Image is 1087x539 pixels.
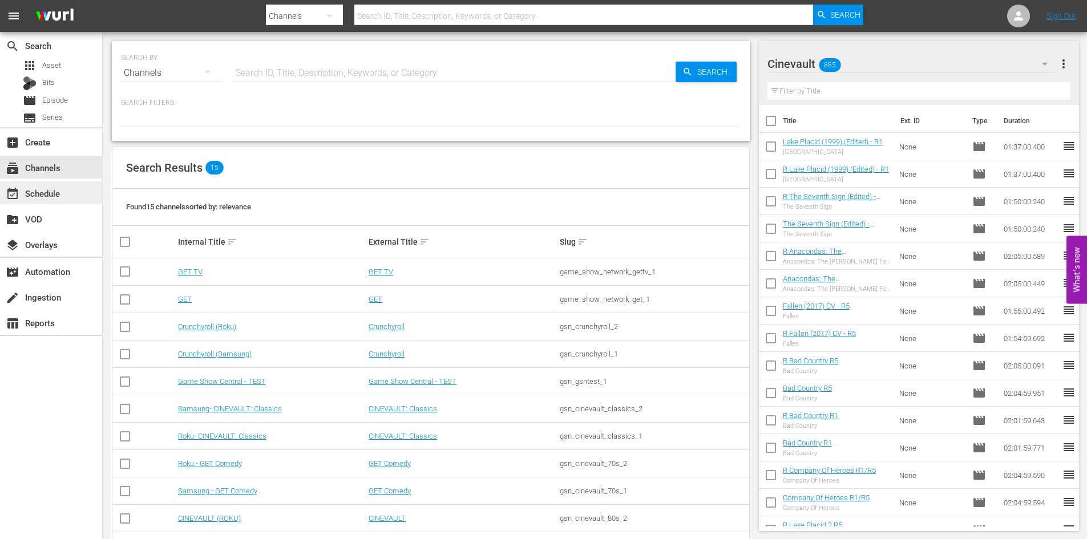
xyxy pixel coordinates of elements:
a: The Seventh Sign (Edited) - R1/R5 [783,220,874,237]
a: Company Of Heroes R1/R5 [783,493,870,502]
div: [GEOGRAPHIC_DATA] [783,176,889,183]
a: R Lake Placid 2 R5 [783,521,842,529]
th: Type [965,105,997,137]
p: Search Filters: [121,98,741,108]
span: reorder [1062,358,1076,372]
span: reorder [1062,194,1076,208]
div: External Title [369,235,556,249]
div: game_show_network_gettv_1 [560,268,747,276]
span: Episode [972,414,986,427]
a: Anacondas: The [PERSON_NAME] For The Blood Orchid - R5 [783,274,884,300]
span: Automation [6,265,19,279]
span: reorder [1062,413,1076,427]
a: GET [178,295,192,303]
span: Series [23,111,37,125]
div: Channels [121,57,221,89]
span: Episode [972,194,986,208]
span: Channels [6,161,19,175]
div: gsn_gsntest_1 [560,377,747,386]
div: The Seventh Sign [783,230,891,238]
a: Crunchyroll [369,350,405,358]
td: None [895,133,968,160]
a: CINEVAULT (ROKU) [178,514,241,522]
a: Bad Country R5 [783,384,832,392]
span: sort [419,237,430,247]
a: GET TV [369,268,393,276]
span: Episode [972,277,986,290]
a: Game Show Central - TEST [369,377,456,386]
div: gsn_cinevault_70s_1 [560,487,747,495]
span: sort [577,237,588,247]
div: Slug [560,235,747,249]
div: Company Of Heroes [783,504,870,512]
div: Bad Country [783,422,838,429]
span: Ingestion [6,291,19,305]
span: sort [227,237,237,247]
span: menu [7,9,21,23]
td: None [895,297,968,325]
span: reorder [1062,303,1076,317]
img: ans4CAIJ8jUAAAAAAAAAAAAAAAAAAAAAAAAgQb4GAAAAAAAAAAAAAAAAAAAAAAAAJMjXAAAAAAAAAAAAAAAAAAAAAAAAgAT5G... [27,3,82,30]
div: Bad Country [783,367,838,375]
div: Anacondas: The [PERSON_NAME] For The Blood Orchid [783,285,891,293]
a: Game Show Central - TEST [178,377,266,386]
span: more_vert [1057,57,1070,71]
button: Search [676,62,737,82]
button: Open Feedback Widget [1066,236,1087,303]
a: GET Comedy [369,487,411,495]
td: 02:05:00.589 [999,242,1062,270]
td: None [895,434,968,461]
span: Search [693,62,737,82]
div: gsn_crunchyroll_1 [560,350,747,358]
td: 02:05:00.091 [999,352,1062,379]
td: None [895,325,968,352]
a: GET Comedy [369,459,411,468]
a: CINEVAULT: Classics [369,432,437,440]
a: R The Seventh Sign (Edited) - R1/R5 [783,192,880,209]
a: R Anacondas: The [PERSON_NAME] For The Blood Orchid - R5 [783,247,884,273]
a: R Lake Placid (1999) (Edited) - R1 [783,165,889,173]
span: Episode [42,95,68,106]
span: Asset [42,60,61,71]
span: reorder [1062,139,1076,153]
span: Episode [972,441,986,455]
span: Asset [23,59,37,72]
span: Episode [972,386,986,400]
span: Episode [972,359,986,372]
span: Episode [972,468,986,482]
div: gsn_cinevault_classics_1 [560,432,747,440]
span: Episode [972,249,986,263]
td: None [895,461,968,489]
td: 02:05:00.449 [999,270,1062,297]
a: R Company Of Heroes R1/R5 [783,466,876,475]
div: Company Of Heroes [783,477,876,484]
td: None [895,270,968,297]
div: Internal Title [178,235,366,249]
div: The Seventh Sign [783,203,891,210]
span: VOD [6,213,19,226]
span: Episode [972,140,986,153]
span: reorder [1062,386,1076,399]
a: CINEVAULT [369,514,406,522]
th: Ext. ID [894,105,966,137]
button: more_vert [1057,50,1070,78]
span: reorder [1062,495,1076,509]
td: None [895,352,968,379]
button: Search [813,5,863,25]
span: Found 15 channels sorted by: relevance [126,202,251,211]
td: None [895,379,968,407]
td: 01:50:00.240 [999,188,1062,215]
td: None [895,215,968,242]
span: reorder [1062,522,1076,536]
span: Search [6,39,19,53]
span: Bits [42,77,55,88]
td: 02:01:59.771 [999,434,1062,461]
a: Fallen (2017) CV - R5 [783,302,850,310]
td: 01:54:59.692 [999,325,1062,352]
div: Bits [23,76,37,90]
span: reorder [1062,221,1076,235]
div: Cinevault [767,48,1058,80]
a: R Fallen (2017) CV - R5 [783,329,856,338]
td: None [895,242,968,270]
span: Episode [972,167,986,181]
